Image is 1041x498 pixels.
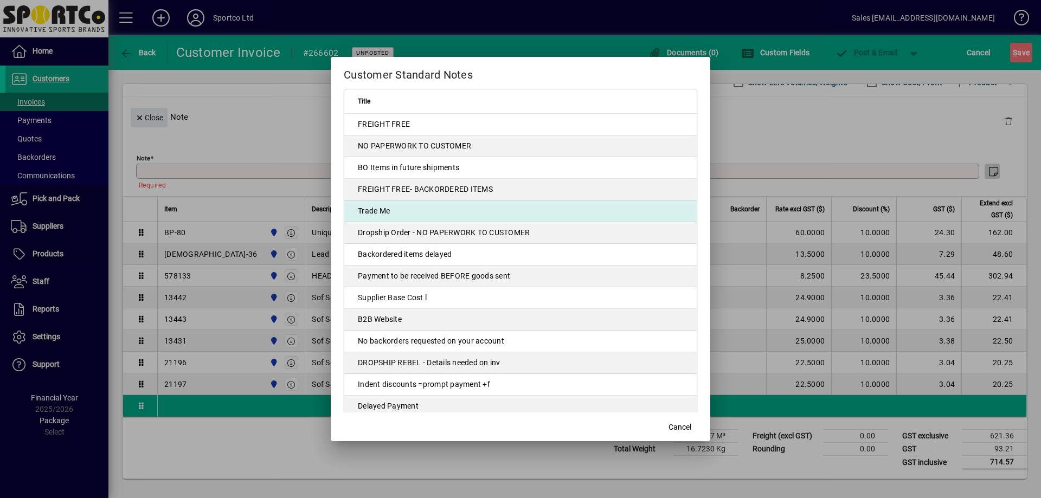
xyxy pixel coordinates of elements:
td: Trade Me [344,201,697,222]
td: Delayed Payment [344,396,697,417]
td: FREIGHT FREE- BACKORDERED ITEMS [344,179,697,201]
td: DROPSHIP REBEL - Details needed on inv [344,352,697,374]
td: Indent discounts =prompt payment +f [344,374,697,396]
td: FREIGHT FREE [344,114,697,135]
td: B2B Website [344,309,697,331]
td: Payment to be received BEFORE goods sent [344,266,697,287]
span: Cancel [669,422,691,433]
span: Title [358,95,370,107]
button: Cancel [663,417,697,437]
td: Backordered items delayed [344,244,697,266]
td: No backorders requested on your account [344,331,697,352]
td: Dropship Order - NO PAPERWORK TO CUSTOMER [344,222,697,244]
h2: Customer Standard Notes [331,57,710,88]
td: NO PAPERWORK TO CUSTOMER [344,135,697,157]
td: BO Items in future shipments [344,157,697,179]
td: Supplier Base Cost l [344,287,697,309]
